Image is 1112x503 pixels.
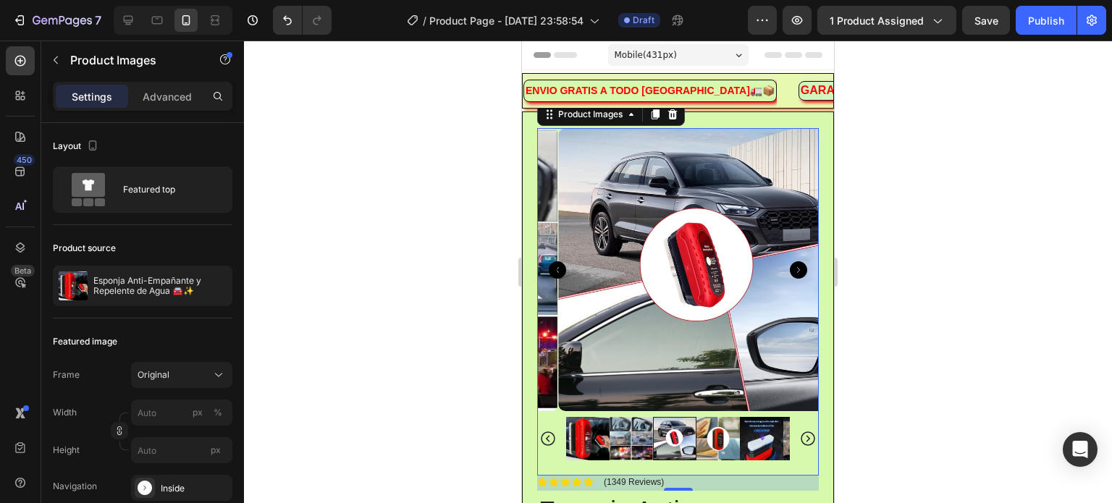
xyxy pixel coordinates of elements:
[53,480,97,493] div: Navigation
[17,389,35,407] button: Carousel Back Arrow
[279,43,657,56] strong: GARANTÍA DE DEVOLUCIÓN DE DINERO DE 30 [PERSON_NAME]💸
[53,242,116,255] div: Product source
[11,265,35,276] div: Beta
[817,6,956,35] button: 1 product assigned
[161,482,229,495] div: Inside
[53,444,80,457] label: Height
[1063,432,1098,467] div: Open Intercom Messenger
[27,221,44,238] button: Carousel Back Arrow
[211,444,221,455] span: px
[53,406,77,419] label: Width
[138,368,169,381] span: Original
[522,41,834,503] iframe: Design area
[193,406,203,419] div: px
[429,13,584,28] span: Product Page - [DATE] 23:58:54
[1016,6,1077,35] button: Publish
[143,89,192,104] p: Advanced
[131,437,232,463] input: px
[830,13,924,28] span: 1 product assigned
[53,137,101,156] div: Layout
[962,6,1010,35] button: Save
[268,221,285,238] button: Carousel Next Arrow
[214,406,222,419] div: %
[974,14,998,27] span: Save
[277,389,295,407] button: Carousel Next Arrow
[1028,13,1064,28] div: Publish
[423,13,426,28] span: /
[82,436,142,447] p: (1349 Reviews)
[53,335,117,348] div: Featured image
[93,276,227,296] p: Esponja Anti-Empañante y Repelente de Agua 🚘✨
[59,271,88,300] img: product feature img
[189,404,206,421] button: %
[14,154,35,166] div: 450
[123,173,211,206] div: Featured top
[209,404,227,421] button: px
[131,362,232,388] button: Original
[273,6,332,35] div: Undo/Redo
[33,67,104,80] div: Product Images
[633,14,654,27] span: Draft
[53,368,80,381] label: Frame
[70,51,193,69] p: Product Images
[72,89,112,104] p: Settings
[131,400,232,426] input: px%
[95,12,101,29] p: 7
[6,6,108,35] button: 7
